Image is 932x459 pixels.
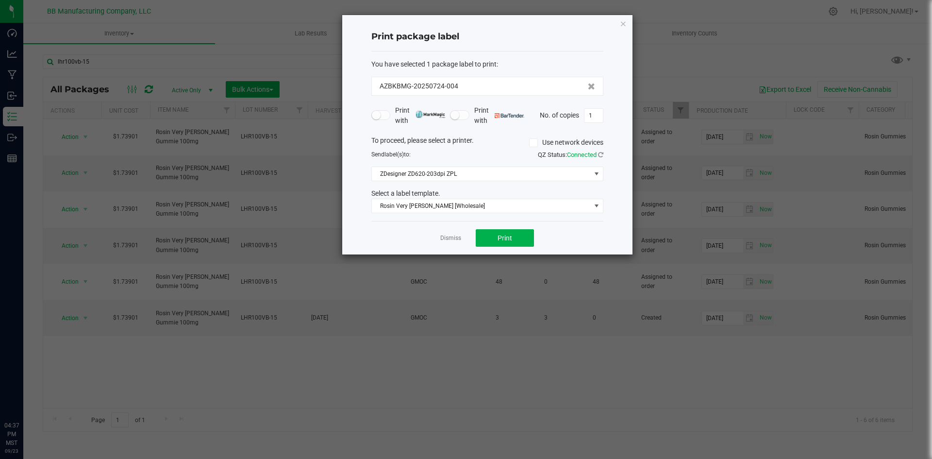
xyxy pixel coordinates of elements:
span: label(s) [384,151,404,158]
span: Rosin Very [PERSON_NAME] [Wholesale] [372,199,591,213]
span: Print with [474,105,524,126]
label: Use network devices [529,137,603,148]
span: Connected [567,151,597,158]
iframe: Resource center unread badge [29,380,40,391]
a: Dismiss [440,234,461,242]
img: bartender.png [495,113,524,118]
h4: Print package label [371,31,603,43]
span: Send to: [371,151,411,158]
button: Print [476,229,534,247]
div: To proceed, please select a printer. [364,136,611,150]
div: Select a label template. [364,188,611,199]
span: Print with [395,105,445,126]
span: You have selected 1 package label to print [371,60,497,68]
iframe: Resource center [10,381,39,410]
span: ZDesigner ZD620-203dpi ZPL [372,167,591,181]
span: No. of copies [540,111,579,119]
span: AZBKBMG-20250724-004 [380,81,458,91]
img: mark_magic_cybra.png [416,111,445,118]
span: Print [498,234,512,242]
span: QZ Status: [538,151,603,158]
div: : [371,59,603,69]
